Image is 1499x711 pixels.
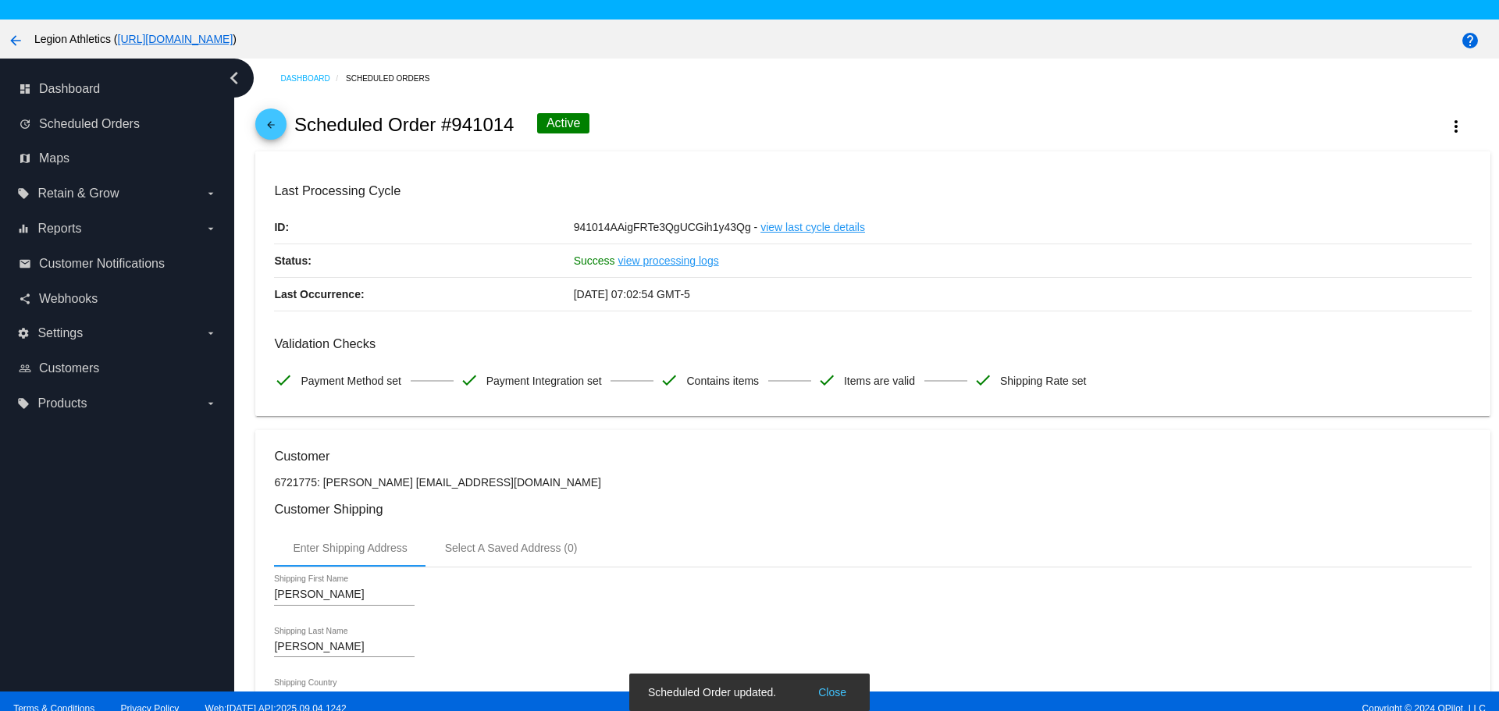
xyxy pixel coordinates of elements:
[39,361,99,375] span: Customers
[274,278,573,311] p: Last Occurrence:
[34,33,237,45] span: Legion Athletics ( )
[205,222,217,235] i: arrow_drop_down
[280,66,346,91] a: Dashboard
[618,244,719,277] a: view processing logs
[1447,117,1465,136] mat-icon: more_vert
[274,502,1471,517] h3: Customer Shipping
[118,33,233,45] a: [URL][DOMAIN_NAME]
[274,244,573,277] p: Status:
[574,288,690,300] span: [DATE] 07:02:54 GMT-5
[19,293,31,305] i: share
[445,542,578,554] div: Select A Saved Address (0)
[39,151,69,165] span: Maps
[460,371,479,389] mat-icon: check
[39,257,165,271] span: Customer Notifications
[205,187,217,200] i: arrow_drop_down
[19,152,31,165] i: map
[37,187,119,201] span: Retain & Grow
[294,114,515,136] h2: Scheduled Order #941014
[346,66,443,91] a: Scheduled Orders
[19,83,31,95] i: dashboard
[39,292,98,306] span: Webhooks
[19,118,31,130] i: update
[19,146,217,171] a: map Maps
[686,364,759,397] span: Contains items
[537,113,590,133] div: Active
[274,371,293,389] mat-icon: check
[19,112,217,137] a: update Scheduled Orders
[39,117,140,131] span: Scheduled Orders
[817,371,836,389] mat-icon: check
[37,396,87,411] span: Products
[301,364,401,397] span: Payment Method set
[19,258,31,270] i: email
[19,286,217,311] a: share Webhooks
[37,222,81,236] span: Reports
[814,684,851,700] button: Close
[1000,364,1087,397] span: Shipping Rate set
[222,66,247,91] i: chevron_left
[205,327,217,340] i: arrow_drop_down
[274,336,1471,351] h3: Validation Checks
[274,183,1471,198] h3: Last Processing Cycle
[660,371,678,389] mat-icon: check
[574,254,615,267] span: Success
[844,364,915,397] span: Items are valid
[760,211,865,244] a: view last cycle details
[274,641,415,653] input: Shipping Last Name
[648,684,851,700] simple-snack-bar: Scheduled Order updated.
[39,82,100,96] span: Dashboard
[17,187,30,200] i: local_offer
[574,221,758,233] span: 941014AAigFRTe3QgUCGih1y43Qg -
[37,326,83,340] span: Settings
[19,362,31,375] i: people_outline
[293,542,407,554] div: Enter Shipping Address
[17,327,30,340] i: settings
[19,76,217,101] a: dashboard Dashboard
[262,119,280,138] mat-icon: arrow_back
[274,476,1471,489] p: 6721775: [PERSON_NAME] [EMAIL_ADDRESS][DOMAIN_NAME]
[17,222,30,235] i: equalizer
[6,31,25,50] mat-icon: arrow_back
[17,397,30,410] i: local_offer
[205,397,217,410] i: arrow_drop_down
[1461,31,1479,50] mat-icon: help
[19,356,217,381] a: people_outline Customers
[274,449,1471,464] h3: Customer
[274,211,573,244] p: ID:
[486,364,602,397] span: Payment Integration set
[974,371,992,389] mat-icon: check
[274,588,415,601] input: Shipping First Name
[19,251,217,276] a: email Customer Notifications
